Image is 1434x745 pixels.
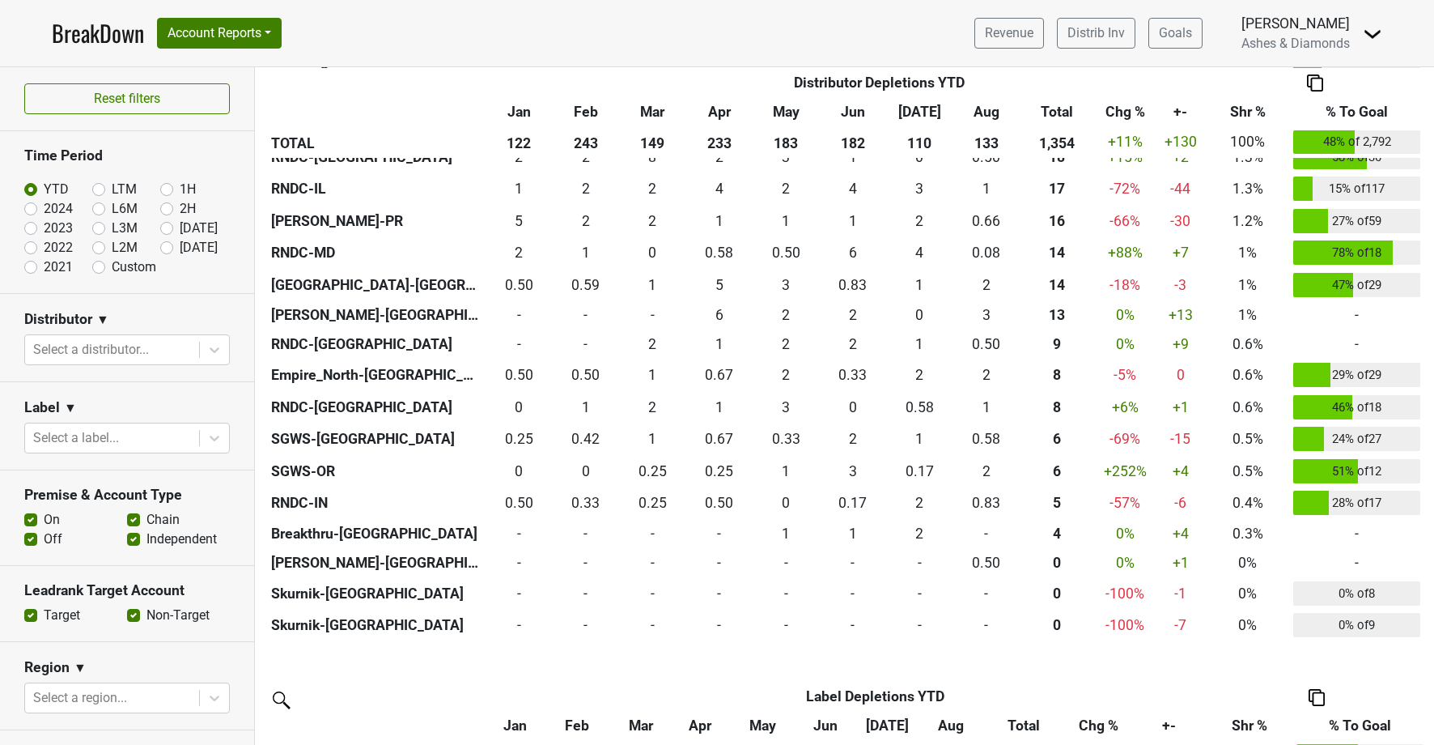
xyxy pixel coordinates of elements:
[24,83,230,114] button: Reset filters
[486,173,552,206] td: 1
[1020,237,1095,270] th: 14.085
[689,364,749,385] div: 0.67
[490,304,549,326] div: -
[44,510,60,530] label: On
[623,397,682,418] div: 2
[685,96,752,126] th: Apr: activate to sort column ascending
[1024,275,1092,296] div: 14
[556,461,615,482] div: 0
[685,237,752,270] td: 0.583
[1159,428,1201,449] div: -15
[556,428,615,449] div: 0.42
[490,242,549,263] div: 2
[180,219,218,238] label: [DATE]
[890,397,949,418] div: 0.58
[619,173,685,206] td: 1.5
[823,428,882,449] div: 2
[1206,301,1290,330] td: 1%
[1206,96,1290,126] th: Shr %: activate to sort column ascending
[112,180,137,199] label: LTM
[552,391,618,424] td: 1.251
[556,304,615,326] div: -
[44,258,73,277] label: 2021
[1159,242,1201,263] div: +7
[957,275,1016,296] div: 2
[819,126,885,158] th: 182
[486,301,552,330] td: 0
[267,237,486,270] th: RNDC-MD
[952,360,1019,392] td: 1.833
[552,330,618,360] td: 0
[819,330,885,360] td: 1.5
[890,364,949,385] div: 2
[96,310,109,330] span: ▼
[490,397,549,418] div: 0
[1095,301,1156,330] td: 0 %
[44,530,62,549] label: Off
[952,301,1019,330] td: 3.083
[545,711,610,740] th: Feb: activate to sort column ascending
[1020,173,1095,206] th: 17.417
[1159,397,1201,418] div: +1
[1095,269,1156,301] td: -18 %
[1020,391,1095,424] th: 8.254
[556,211,615,232] div: 2
[819,269,885,301] td: 0.83
[823,211,882,232] div: 1
[1024,334,1092,355] div: 9
[556,242,615,263] div: 1
[146,530,217,549] label: Independent
[619,96,685,126] th: Mar: activate to sort column ascending
[753,269,819,301] td: 2.835
[24,311,92,328] h3: Distributor
[1159,275,1201,296] div: -3
[757,275,816,296] div: 3
[267,360,486,392] th: Empire_North-[GEOGRAPHIC_DATA]
[1159,334,1201,355] div: +9
[486,237,552,270] td: 2.335
[1108,134,1143,150] span: +11%
[886,424,952,456] td: 1.083
[685,455,752,487] td: 0.25
[1024,211,1092,232] div: 16
[490,275,549,296] div: 0.50
[44,199,73,219] label: 2024
[267,330,486,360] th: RNDC-[GEOGRAPHIC_DATA]
[685,301,752,330] td: 6
[689,178,749,199] div: 4
[1159,178,1201,199] div: -44
[757,242,816,263] div: 0.50
[1206,360,1290,392] td: 0.6%
[886,173,952,206] td: 3
[886,330,952,360] td: 1.084
[44,180,69,199] label: YTD
[64,398,77,418] span: ▼
[623,211,682,232] div: 2
[490,428,549,449] div: 0.25
[619,424,685,456] td: 1.083
[267,686,293,712] img: filter
[552,269,618,301] td: 0.585
[610,711,671,740] th: Mar: activate to sort column ascending
[486,455,552,487] td: 0
[689,461,749,482] div: 0.25
[685,360,752,392] td: 0.667
[1159,364,1201,385] div: 0
[1206,173,1290,206] td: 1.3%
[623,275,682,296] div: 1
[552,67,1205,96] th: Distributor Depletions YTD
[957,364,1016,385] div: 2
[685,269,752,301] td: 4.835
[157,18,282,49] button: Account Reports
[1363,24,1382,44] img: Dropdown Menu
[486,126,552,158] th: 122
[1024,178,1092,199] div: 17
[1095,455,1156,487] td: +252 %
[890,428,949,449] div: 1
[890,178,949,199] div: 3
[823,178,882,199] div: 4
[886,96,952,126] th: Jul: activate to sort column ascending
[552,360,618,392] td: 0.5
[757,364,816,385] div: 2
[890,211,949,232] div: 2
